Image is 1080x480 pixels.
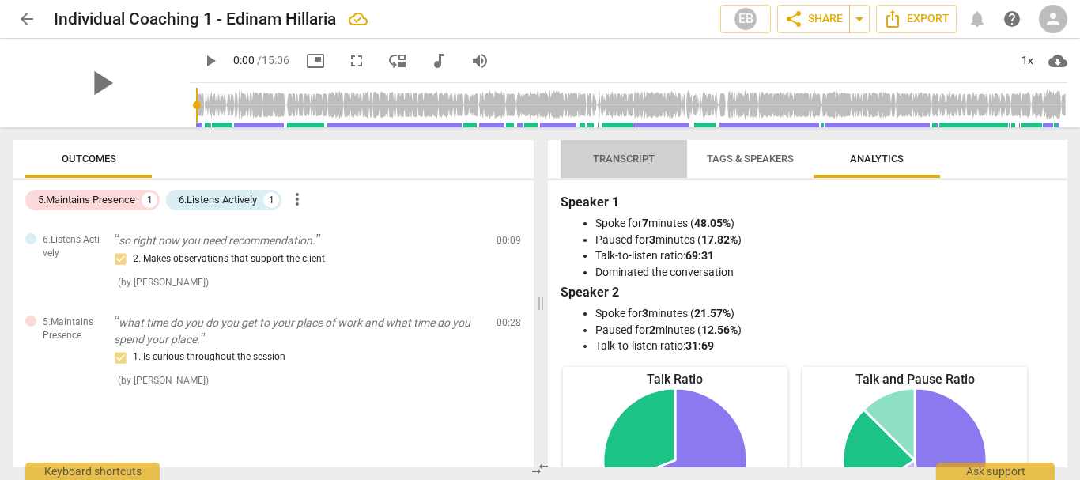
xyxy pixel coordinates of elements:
span: Export [883,9,950,28]
b: 3 [649,233,655,246]
button: Play [196,47,225,75]
b: 3 [642,307,648,319]
h2: Individual Coaching 1 - Edinam Hillaria [54,9,336,29]
li: Spoke for minutes ( ) [595,305,1052,322]
b: 21.57% [694,307,731,319]
b: Speaker 2 [561,285,619,300]
button: View player as separate pane [383,47,412,75]
span: picture_in_picture [306,51,325,70]
li: Spoke for minutes ( ) [595,215,1052,232]
span: arrow_back [17,9,36,28]
button: EB [720,5,771,33]
span: / 15:06 [257,54,289,66]
span: 5.Maintains Presence [43,316,101,342]
b: 69:31 [685,249,714,262]
span: fullscreen [347,51,366,70]
span: audiotrack [429,51,448,70]
span: play_arrow [81,62,122,104]
li: Paused for minutes ( ) [595,232,1052,248]
div: Keyboard shortcuts [25,463,160,480]
div: 6.Listens Actively [179,192,257,208]
span: compare_arrows [531,459,549,478]
b: 48.05% [694,217,731,229]
button: Volume [466,47,494,75]
div: Talk and Pause Ratio [802,370,1028,388]
button: Sharing summary [849,5,870,33]
b: 17.82% [701,233,738,246]
div: 1 [263,192,279,208]
div: 5.Maintains Presence [38,192,135,208]
button: Export [876,5,957,33]
b: 2 [649,323,655,336]
span: more_vert [288,190,307,209]
span: share [784,9,803,28]
span: arrow_drop_down [850,9,869,28]
span: volume_up [470,51,489,70]
li: Talk-to-listen ratio: [595,248,1052,264]
span: Transcript [593,153,655,164]
div: EB [734,7,757,31]
button: Share [777,5,850,33]
b: 12.56% [701,323,738,336]
span: play_arrow [201,51,220,70]
button: Fullscreen [342,47,371,75]
span: ( by [PERSON_NAME] ) [118,277,209,288]
b: 31:69 [685,339,714,352]
span: ( by [PERSON_NAME] ) [118,375,209,386]
div: Ask support [936,463,1055,480]
p: what time do you do you get to your place of work and what time do you spend your place. [114,315,484,347]
span: 6.Listens Actively [43,233,101,259]
span: person [1044,9,1063,28]
li: Dominated the conversation [595,264,1052,281]
span: cloud_download [1048,51,1067,70]
p: so right now you need recommendation. [114,232,484,249]
div: 1x [1012,48,1042,74]
div: All changes saved [349,9,368,28]
li: Talk-to-listen ratio: [595,338,1052,354]
span: 00:28 [497,316,521,330]
span: move_down [388,51,407,70]
div: Talk Ratio [563,370,788,388]
b: 7 [642,217,648,229]
span: 0:00 [233,54,255,66]
span: Tags & Speakers [707,153,794,164]
span: 00:09 [497,234,521,248]
span: help [1003,9,1021,28]
b: Speaker 1 [561,195,619,210]
a: Help [998,5,1026,33]
li: Paused for minutes ( ) [595,322,1052,338]
button: Switch to audio player [425,47,453,75]
button: Picture in picture [301,47,330,75]
span: Share [784,9,843,28]
div: 1 [142,192,157,208]
span: Analytics [850,153,904,164]
span: Outcomes [62,153,116,164]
